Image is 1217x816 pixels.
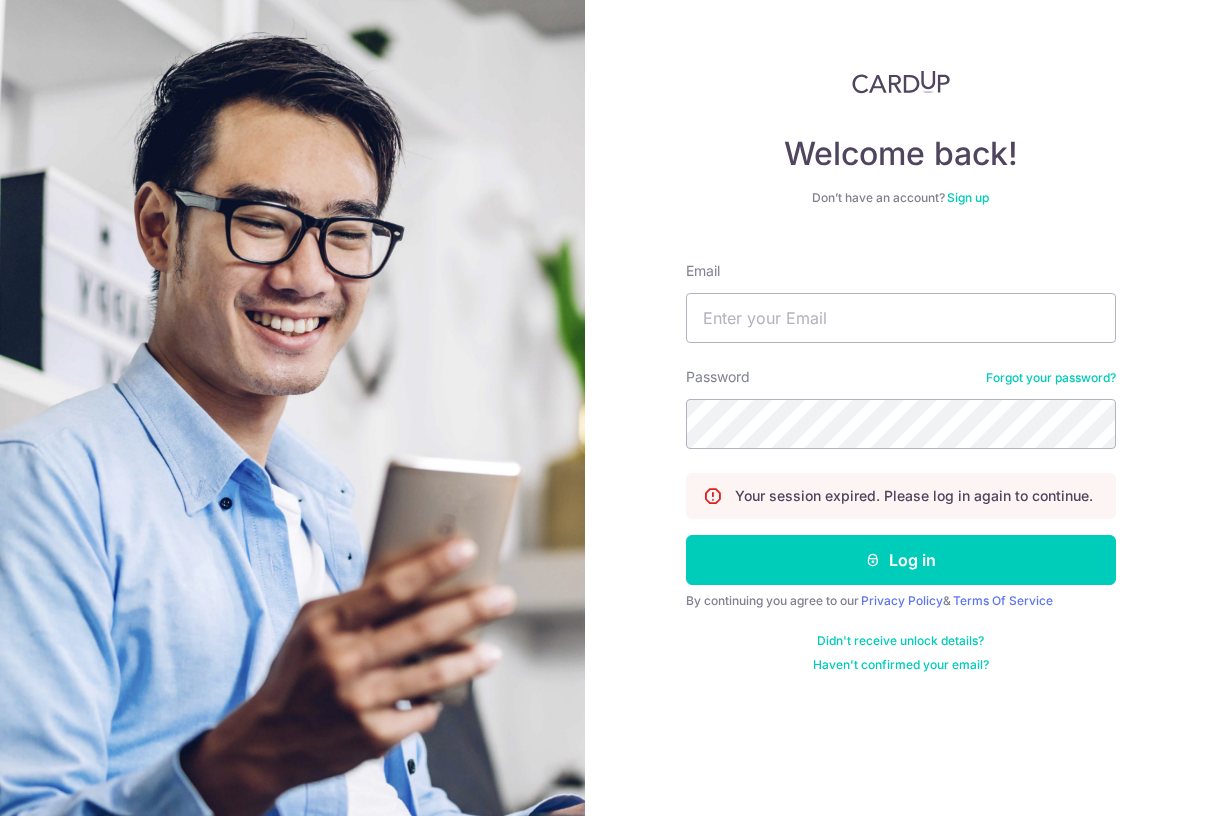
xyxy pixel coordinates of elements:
label: Email [686,261,720,281]
input: Enter your Email [686,293,1116,343]
div: By continuing you agree to our & [686,593,1116,609]
img: CardUp Logo [852,70,950,94]
h4: Welcome back! [686,134,1116,174]
a: Privacy Policy [861,593,943,608]
p: Your session expired. Please log in again to continue. [735,486,1093,506]
a: Sign up [947,190,989,205]
label: Password [686,367,750,387]
a: Terms Of Service [953,593,1053,608]
button: Log in [686,535,1116,585]
a: Didn't receive unlock details? [817,633,984,649]
a: Haven't confirmed your email? [813,657,989,673]
a: Forgot your password? [986,370,1116,386]
div: Don’t have an account? [686,190,1116,206]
